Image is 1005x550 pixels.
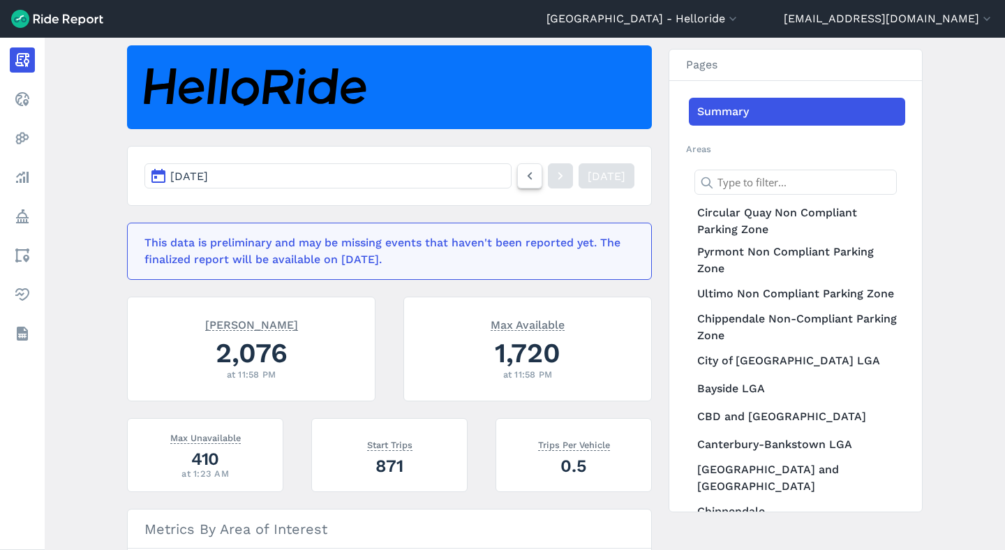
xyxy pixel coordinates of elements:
div: 871 [329,454,450,478]
div: 0.5 [513,454,634,478]
input: Type to filter... [694,170,897,195]
a: CBD and [GEOGRAPHIC_DATA] [689,403,905,431]
div: 2,076 [144,334,358,372]
h2: Areas [686,142,905,156]
button: [EMAIL_ADDRESS][DOMAIN_NAME] [784,10,994,27]
div: This data is preliminary and may be missing events that haven't been reported yet. The finalized ... [144,235,626,268]
a: Realtime [10,87,35,112]
button: [GEOGRAPHIC_DATA] - Helloride [546,10,740,27]
span: Max Unavailable [170,430,241,444]
a: Circular Quay Non Compliant Parking Zone [689,202,905,241]
img: HelloRide [144,68,366,107]
span: Start Trips [367,437,412,451]
a: Health [10,282,35,307]
a: Analyze [10,165,35,190]
a: Report [10,47,35,73]
a: Heatmaps [10,126,35,151]
a: Chippendale Non-Compliant Parking Zone [689,308,905,347]
span: [DATE] [170,170,208,183]
span: [PERSON_NAME] [205,317,298,331]
a: Ultimo Non Compliant Parking Zone [689,280,905,308]
div: 1,720 [421,334,634,372]
a: Pyrmont Non Compliant Parking Zone [689,241,905,280]
img: Ride Report [11,10,103,28]
span: Trips Per Vehicle [538,437,610,451]
a: City of [GEOGRAPHIC_DATA] LGA [689,347,905,375]
a: Policy [10,204,35,229]
button: [DATE] [144,163,512,188]
div: at 1:23 AM [144,467,266,480]
h3: Pages [669,50,922,81]
div: at 11:58 PM [421,368,634,381]
a: Summary [689,98,905,126]
span: Max Available [491,317,565,331]
a: Canterbury-Bankstown LGA [689,431,905,459]
a: Chippendale [689,498,905,526]
div: at 11:58 PM [144,368,358,381]
div: 410 [144,447,266,471]
a: [GEOGRAPHIC_DATA] and [GEOGRAPHIC_DATA] [689,459,905,498]
h3: Metrics By Area of Interest [128,510,651,549]
a: Areas [10,243,35,268]
a: Bayside LGA [689,375,905,403]
a: [DATE] [579,163,634,188]
a: Datasets [10,321,35,346]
